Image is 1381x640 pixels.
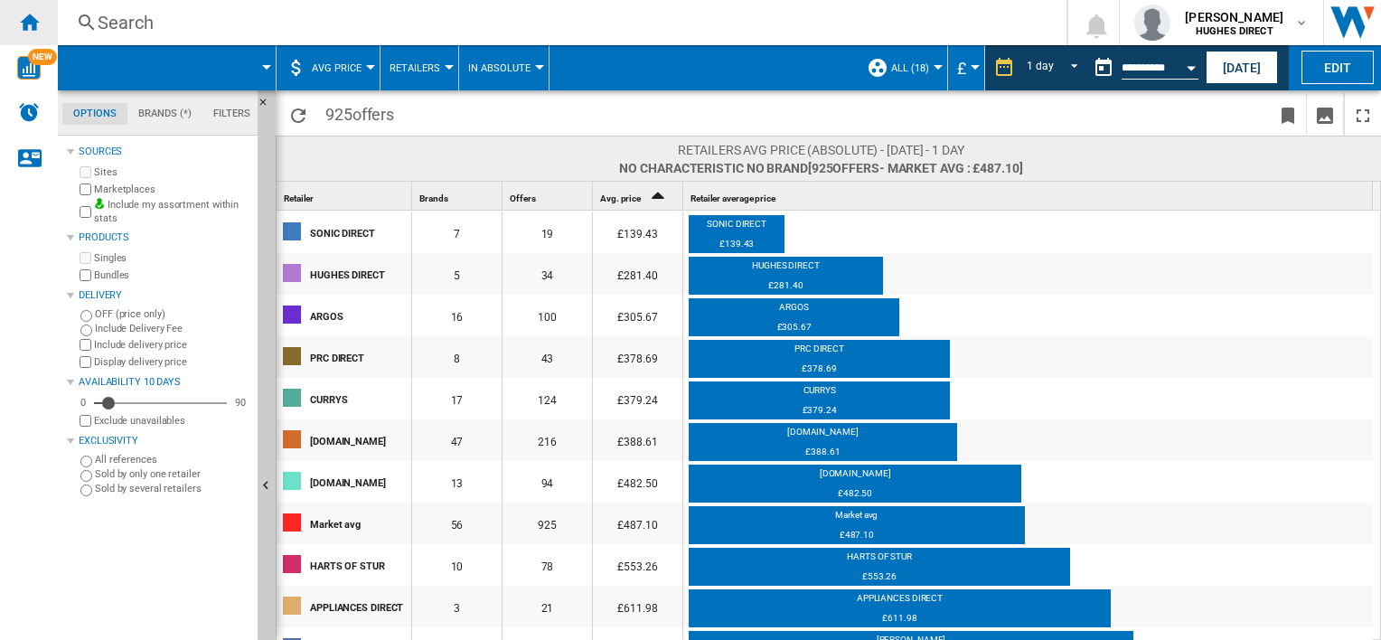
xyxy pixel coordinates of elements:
[597,182,682,210] div: Avg. price Sort Ascending
[687,182,1373,210] div: Retailer average price Sort None
[95,307,250,321] label: OFF (price only)
[316,93,403,131] span: 925
[1085,50,1122,86] button: md-calendar
[593,586,682,627] div: £611.98
[503,544,592,586] div: 78
[689,570,1070,588] div: £553.26
[619,159,1022,177] span: No characteristic No brand
[412,586,502,627] div: 3
[689,343,950,361] div: PRC DIRECT
[1301,51,1374,84] button: Edit
[280,93,316,136] button: Reload
[80,470,92,482] input: Sold by only one retailer
[79,434,250,448] div: Exclusivity
[412,212,502,253] div: 7
[948,45,985,90] md-menu: Currency
[94,198,105,209] img: mysite-bg-18x18.png
[312,45,371,90] button: AVG Price
[687,182,1373,210] div: Sort None
[689,301,899,319] div: ARGOS
[510,193,535,203] span: Offers
[643,193,672,203] span: Sort Ascending
[593,461,682,503] div: £482.50
[503,586,592,627] div: 21
[689,384,950,402] div: CURRYS
[689,259,883,278] div: HUGHES DIRECT
[689,238,784,256] div: £139.43
[593,336,682,378] div: £378.69
[689,362,950,381] div: £378.69
[468,45,540,90] button: In Absolute
[412,336,502,378] div: 8
[80,201,91,223] input: Include my assortment within stats
[80,485,92,496] input: Sold by several retailers
[506,182,592,210] div: Sort None
[689,446,957,464] div: £388.61
[593,503,682,544] div: £487.10
[689,592,1111,610] div: APPLIANCES DIRECT
[689,218,784,236] div: SONIC DIRECT
[80,325,92,336] input: Include Delivery Fee
[94,165,250,179] label: Sites
[280,182,411,210] div: Retailer Sort None
[98,10,1019,35] div: Search
[593,544,682,586] div: £553.26
[80,184,91,195] input: Marketplaces
[593,212,682,253] div: £139.43
[80,415,91,427] input: Display delivery price
[80,339,91,351] input: Include delivery price
[94,414,250,428] label: Exclude unavailables
[94,183,250,196] label: Marketplaces
[1185,8,1283,26] span: [PERSON_NAME]
[80,166,91,178] input: Sites
[390,62,440,74] span: Retailers
[80,310,92,322] input: OFF (price only)
[310,380,410,418] div: CURRYS
[352,105,394,124] span: offers
[957,59,966,78] span: £
[79,375,250,390] div: Availability 10 Days
[95,322,250,335] label: Include Delivery Fee
[310,296,410,334] div: ARGOS
[690,193,775,203] span: Retailer average price
[412,378,502,419] div: 17
[689,279,883,297] div: £281.40
[506,182,592,210] div: Offers Sort None
[891,62,929,74] span: ALL (18)
[879,161,1019,175] span: - Market avg : £487.10
[957,45,975,90] div: £
[310,421,410,459] div: [DOMAIN_NAME]
[419,193,447,203] span: Brands
[95,453,250,466] label: All references
[689,551,1070,569] div: HARTS OF STUR
[1345,93,1381,136] button: Maximize
[76,396,90,409] div: 0
[503,419,592,461] div: 216
[689,612,1111,630] div: £611.98
[80,356,91,368] input: Display delivery price
[593,253,682,295] div: £281.40
[412,544,502,586] div: 10
[689,426,957,444] div: [DOMAIN_NAME]
[1175,49,1207,81] button: Open calendar
[127,103,202,125] md-tab-item: Brands (*)
[80,456,92,467] input: All references
[202,103,261,125] md-tab-item: Filters
[1134,5,1170,41] img: profile.jpg
[280,182,411,210] div: Sort None
[503,378,592,419] div: 124
[412,419,502,461] div: 47
[94,198,250,226] label: Include my assortment within stats
[503,253,592,295] div: 34
[1196,25,1273,37] b: HUGHES DIRECT
[18,101,40,123] img: alerts-logo.svg
[258,90,279,123] button: Hide
[1085,45,1202,90] div: This report is based on a date in the past.
[230,396,250,409] div: 90
[390,45,449,90] button: Retailers
[79,288,250,303] div: Delivery
[312,62,362,74] span: AVG Price
[79,145,250,159] div: Sources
